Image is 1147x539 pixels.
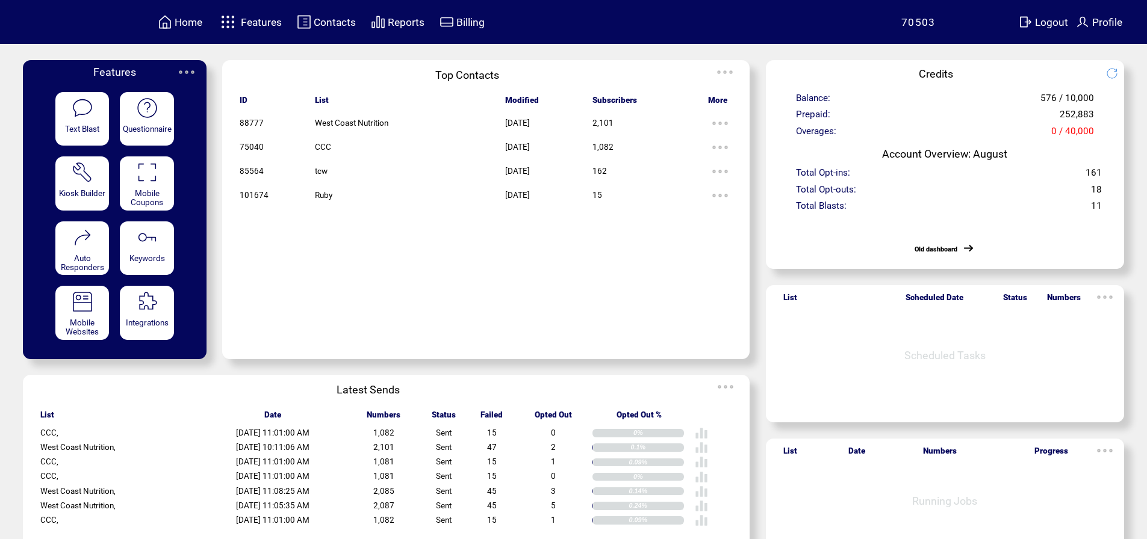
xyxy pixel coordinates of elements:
span: 1 [551,457,556,466]
img: ellypsis.svg [708,183,732,208]
a: Reports [369,13,426,31]
span: [DATE] 11:01:00 AM [236,516,309,525]
span: Mobile Coupons [131,189,163,207]
span: List [315,96,329,111]
a: Text Blast [55,92,110,146]
span: [DATE] [505,143,530,152]
img: poll%20-%20white.svg [695,441,708,454]
span: 2,085 [373,487,394,496]
div: 0.14% [629,487,683,495]
span: West Coast Nutrition, [40,501,116,510]
span: Latest Sends [337,383,400,396]
span: Features [93,66,136,78]
span: Sent [436,487,452,496]
img: poll%20-%20white.svg [695,514,708,527]
img: poll%20-%20white.svg [695,427,708,440]
span: 101674 [240,191,269,200]
a: Questionnaire [120,92,174,146]
span: West Coast Nutrition [315,119,388,128]
span: Sent [436,443,452,452]
span: [DATE] 11:01:00 AM [236,457,309,466]
img: poll%20-%20white.svg [695,455,708,469]
span: [DATE] [505,119,530,128]
div: 0.09% [629,458,683,466]
span: CCC, [40,472,58,481]
span: 2,101 [373,443,394,452]
img: ellypsis.svg [708,111,732,135]
span: 5 [551,501,556,510]
span: tcw [315,167,328,176]
span: 2,087 [373,501,394,510]
span: 576 / 10,000 [1040,93,1094,110]
span: Failed [480,410,503,426]
span: West Coast Nutrition, [40,487,116,496]
span: Logout [1035,16,1068,28]
a: Features [216,10,284,34]
span: Prepaid: [796,109,830,126]
span: Total Opt-outs: [796,184,856,202]
span: ID [240,96,247,111]
span: 0 / 40,000 [1051,126,1094,143]
div: 0.24% [629,502,683,510]
span: Reports [388,16,424,28]
span: List [40,410,54,426]
span: 70503 [901,16,936,28]
span: 252,883 [1060,109,1094,126]
img: features.svg [217,12,238,32]
a: Billing [438,13,486,31]
span: CCC, [40,428,58,437]
span: CCC, [40,516,58,525]
span: Kiosk Builder [59,189,105,198]
span: 161 [1086,167,1102,185]
a: Mobile Websites [55,286,110,340]
span: Numbers [1047,293,1081,309]
img: coupons.svg [136,161,158,183]
img: ellypsis.svg [713,60,737,84]
span: Credits [919,67,953,80]
span: 2,101 [592,119,614,128]
span: 3 [551,487,556,496]
span: 1,082 [373,428,394,437]
div: 0.09% [629,516,683,524]
a: Old dashboard [915,245,957,253]
span: 75040 [240,143,264,152]
img: home.svg [158,14,172,29]
span: 88777 [240,119,264,128]
span: Ruby [315,191,332,200]
span: Balance: [796,93,830,110]
span: [DATE] 11:01:00 AM [236,472,309,481]
a: Logout [1016,13,1074,31]
span: More [708,96,727,111]
span: 18 [1091,184,1102,202]
a: Auto Responders [55,221,110,276]
img: ellypsis.svg [1093,439,1117,463]
img: contacts.svg [297,14,311,29]
span: Auto Responders [61,254,104,272]
span: Home [175,16,202,28]
img: poll%20-%20white.svg [695,499,708,513]
span: Opted Out % [617,410,662,426]
a: Profile [1074,13,1124,31]
img: poll%20-%20white.svg [695,485,708,498]
span: 45 [487,501,497,510]
span: 15 [487,428,497,437]
span: Profile [1092,16,1122,28]
span: CCC [315,143,331,152]
img: ellypsis.svg [175,60,199,84]
a: Home [156,13,204,31]
span: Overages: [796,126,836,143]
div: 0% [633,473,684,481]
span: Subscribers [592,96,637,111]
span: List [783,446,797,462]
span: Numbers [367,410,400,426]
a: Kiosk Builder [55,156,110,211]
span: 0 [551,428,556,437]
span: Progress [1034,446,1068,462]
span: Billing [456,16,485,28]
span: [DATE] 11:08:25 AM [236,487,309,496]
a: Keywords [120,221,174,276]
span: CCC, [40,457,58,466]
img: creidtcard.svg [440,14,454,29]
span: Account Overview: August [882,147,1007,160]
span: Scheduled Date [906,293,963,309]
